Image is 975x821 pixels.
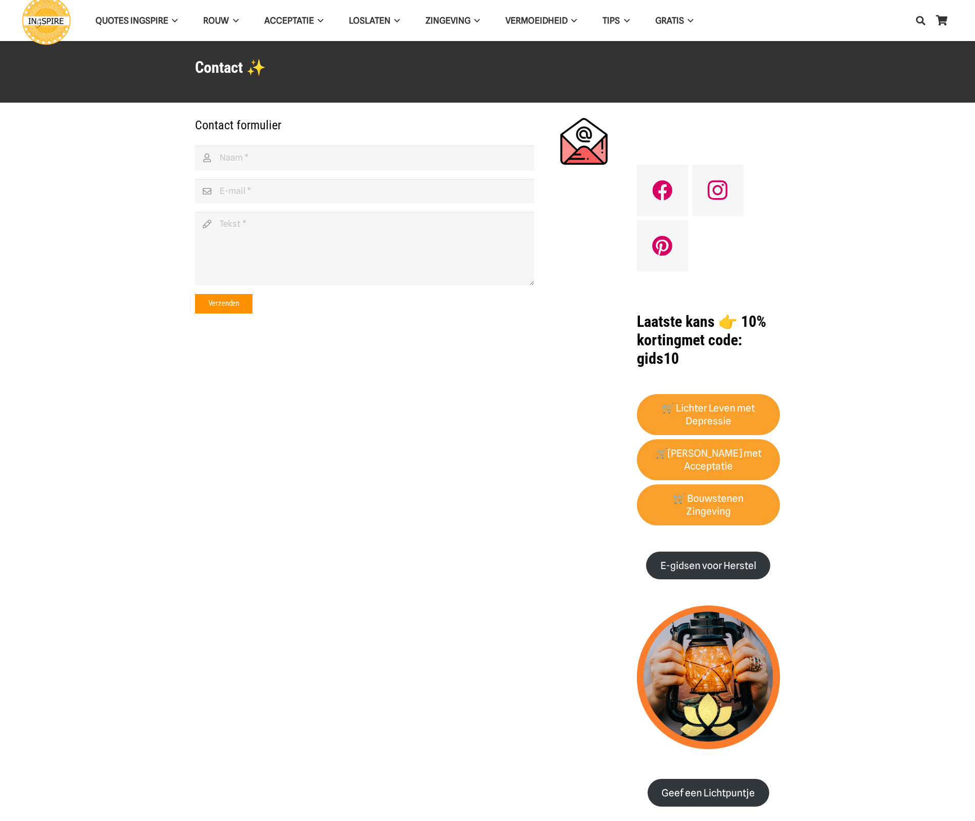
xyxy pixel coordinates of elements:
span: ROUW [203,15,229,26]
a: E-gidsen voor Herstel [646,552,770,580]
span: GRATIS Menu [684,8,693,33]
input: Naam [195,146,534,170]
textarea: Tekst [195,212,534,285]
span: VERMOEIDHEID [505,15,568,26]
input: E-mail [195,179,534,204]
span: QUOTES INGSPIRE [95,15,168,26]
a: Geef een Lichtpuntje [648,779,769,807]
span: Zingeving Menu [471,8,480,33]
a: LoslatenLoslaten Menu [336,8,413,34]
strong: 🛒[PERSON_NAME] met Acceptatie [655,447,762,472]
a: Zoeken [910,8,931,33]
span: TIPS [602,15,620,26]
strong: E-gidsen voor Herstel [660,560,756,572]
span: Loslaten Menu [391,8,400,33]
a: VERMOEIDHEIDVERMOEIDHEID Menu [493,8,590,34]
strong: 🛒 Bouwstenen Zingeving [673,493,744,517]
img: lichtpuntjes voor in donkere tijden [637,605,780,749]
a: GRATISGRATIS Menu [642,8,706,34]
img: Kom in contact met het team van Ingspire [560,118,607,165]
a: QUOTES INGSPIREQUOTES INGSPIRE Menu [83,8,190,34]
a: Instagram [692,165,744,216]
a: 🛒 Bouwstenen Zingeving [637,484,780,525]
span: Verzenden [208,299,240,308]
a: 🛒 Lichter Leven met Depressie [637,394,780,435]
a: Facebook [637,165,688,216]
span: QUOTES INGSPIRE Menu [168,8,178,33]
a: AcceptatieAcceptatie Menu [251,8,336,34]
span: TIPS Menu [620,8,629,33]
span: VERMOEIDHEID Menu [568,8,577,33]
h1: Contact ✨ [195,58,475,77]
h2: Contact formulier [195,118,534,133]
span: Zingeving [425,15,471,26]
span: GRATIS [655,15,684,26]
span: ROUW Menu [229,8,238,33]
strong: Laatste kans 👉 10% korting [637,312,766,349]
span: Acceptatie [264,15,314,26]
h1: met code: gids10 [637,312,780,368]
a: 🛒[PERSON_NAME] met Acceptatie [637,439,780,480]
a: ROUWROUW Menu [190,8,251,34]
a: ZingevingZingeving Menu [413,8,493,34]
strong: Geef een Lichtpuntje [661,787,755,799]
span: Acceptatie Menu [314,8,323,33]
strong: 🛒 Lichter Leven met Depressie [662,402,755,427]
a: TIPSTIPS Menu [590,8,642,34]
button: Verzenden [195,294,252,314]
span: Loslaten [349,15,391,26]
a: Pinterest [637,220,688,271]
